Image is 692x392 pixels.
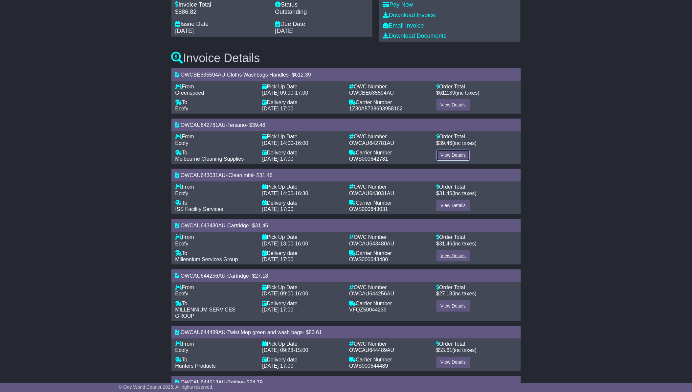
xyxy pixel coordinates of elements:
div: Order Total [436,133,517,140]
span: OWCAU643031AU [181,173,226,178]
span: iClean mini [227,173,253,178]
span: MILLENNIUM SERVICES GROUP [175,307,236,319]
span: Millennium Services Group [175,257,238,262]
span: ISS Facility Services [175,206,223,212]
div: Delivery date [262,200,343,206]
div: From [175,184,256,190]
span: Ecofy [175,106,189,111]
div: - [262,140,343,146]
span: Ecofy [175,291,189,296]
span: 16:00 [295,291,308,296]
div: To [175,200,256,206]
span: 39.46 [439,140,452,146]
span: 612.39 [439,90,455,96]
span: OWCAU644256AU [349,291,394,296]
span: 27.18 [439,291,452,296]
span: OWS000644489 [349,363,388,369]
div: Order Total [436,284,517,290]
span: OWS000643031 [349,206,388,212]
span: 16:00 [295,241,308,246]
span: 1Z30A5738693958162 [349,106,403,111]
span: Melbourne Cleaning Supplies [175,156,244,162]
div: Order Total [436,234,517,240]
div: Delivery date [262,150,343,156]
div: Delivery date [262,300,343,307]
span: OWCAU643031AU [349,191,394,196]
div: Invoice Total [175,1,269,9]
div: OWC Number [349,184,430,190]
span: OWCAU644256AU [181,273,226,279]
a: View Details [436,300,470,312]
span: 24.79 [250,380,263,385]
span: OWCAU643480AU [181,223,226,228]
div: OWC Number [349,341,430,347]
span: [DATE] 13:00 [262,241,294,246]
span: 39.46 [252,122,265,128]
span: [DATE] 17:00 [262,363,294,369]
div: From [175,83,256,90]
span: 31.46 [259,173,273,178]
div: - - $ [171,219,521,232]
span: OWCAU644489AU [349,348,394,353]
div: To [175,150,256,156]
div: Carrier Number [349,250,430,256]
span: [DATE] 17:00 [262,257,294,262]
a: Download Invoice [383,12,435,18]
div: [DATE] [275,28,368,35]
span: 17:00 [295,90,308,96]
div: Carrier Number [349,150,430,156]
span: OWCAU643480AU [349,241,394,246]
span: Tersano [227,122,246,128]
div: From [175,234,256,240]
span: OWS000643480 [349,257,388,262]
a: View Details [436,250,470,262]
div: - - $ [171,269,521,282]
span: 31.46 [439,191,452,196]
span: Twist Mop green and wash bags [227,330,302,335]
span: OWS000642781 [349,156,388,162]
div: Carrier Number [349,357,430,363]
div: From [175,284,256,290]
div: OWC Number [349,83,430,90]
span: 53.61 [439,348,452,353]
span: Hunters Products [175,363,216,369]
div: - - $ [171,68,521,81]
div: $ (inc taxes) [436,90,517,96]
span: 53.61 [309,330,322,335]
div: - - $ [171,169,521,182]
div: - - $ [171,376,521,389]
div: - [262,290,343,297]
span: Ecofy [175,241,189,246]
span: 31.46 [255,223,268,228]
div: Carrier Number [349,300,430,307]
div: - - $ [171,119,521,131]
div: Delivery date [262,99,343,105]
div: - [262,90,343,96]
div: OWC Number [349,284,430,290]
h3: Invoice Details [171,52,521,65]
span: VFQZ50044239 [349,307,387,312]
a: Pay Now [383,1,413,8]
div: Carrier Number [349,99,430,105]
a: View Details [436,150,470,161]
div: Status [275,1,368,9]
span: OWCAU644489AU [181,330,226,335]
span: Ecofy [175,191,189,196]
a: View Details [436,99,470,111]
div: Order Total [436,184,517,190]
span: © One World Courier 2025. All rights reserved. [119,384,213,390]
div: Pick Up Date [262,341,343,347]
div: Outstanding [275,9,368,16]
span: Ecofy [175,348,189,353]
span: Greenspeed [175,90,204,96]
span: [DATE] 09:00 [262,291,294,296]
span: Ecofy [175,140,189,146]
span: [DATE] 17:00 [262,206,294,212]
div: OWC Number [349,133,430,140]
div: - [262,190,343,196]
span: Cartridge [227,273,249,279]
div: To [175,250,256,256]
span: OWCAU642781AU [181,122,226,128]
span: OWCBE635594AU [349,90,394,96]
div: From [175,341,256,347]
